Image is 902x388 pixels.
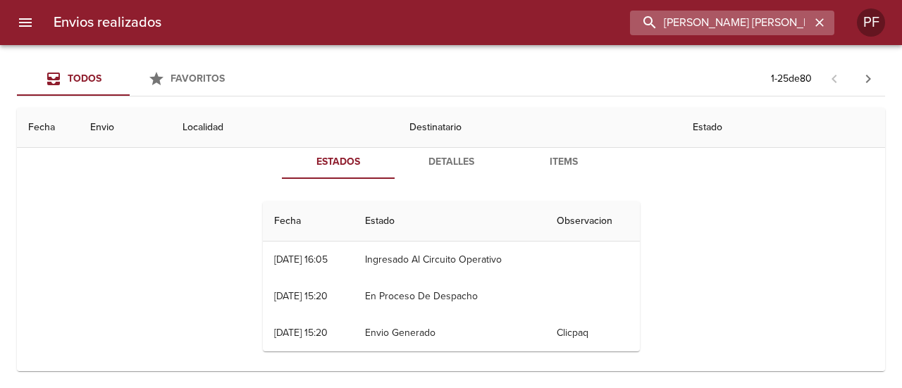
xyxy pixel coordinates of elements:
[17,62,242,96] div: Tabs Envios
[171,73,225,85] span: Favoritos
[771,72,812,86] p: 1 - 25 de 80
[630,11,810,35] input: buscar
[68,73,101,85] span: Todos
[17,108,79,148] th: Fecha
[54,11,161,34] h6: Envios realizados
[263,201,640,351] table: Tabla de seguimiento
[290,154,386,171] span: Estados
[354,278,545,315] td: En Proceso De Despacho
[79,108,171,148] th: Envio
[354,242,545,278] td: Ingresado Al Circuito Operativo
[274,254,328,265] div: [DATE] 16:05
[403,154,499,171] span: Detalles
[857,8,885,37] div: PF
[282,145,620,179] div: Tabs detalle de guia
[545,201,639,242] th: Observacion
[274,290,328,302] div: [DATE] 15:20
[171,108,398,148] th: Localidad
[851,62,885,96] span: Pagina siguiente
[516,154,612,171] span: Items
[8,6,42,39] button: menu
[354,201,545,242] th: Estado
[681,108,885,148] th: Estado
[817,71,851,85] span: Pagina anterior
[354,315,545,351] td: Envio Generado
[545,315,639,351] td: Clicpaq
[274,327,328,339] div: [DATE] 15:20
[263,201,354,242] th: Fecha
[398,108,682,148] th: Destinatario
[857,8,885,37] div: Abrir información de usuario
